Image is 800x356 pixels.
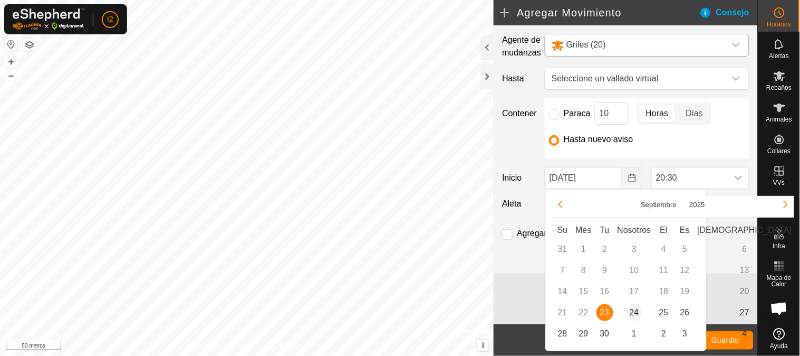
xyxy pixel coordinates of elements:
font: – [8,70,14,81]
td: 5 [674,239,696,260]
font: Agregar otro movimiento programado [517,229,657,238]
button: – [5,69,17,82]
font: I2 [107,15,113,23]
font: Contener [502,109,537,118]
font: 25 [659,308,669,317]
button: Mes anterior [552,196,569,213]
td: 24 [615,302,653,323]
font: Inicio [502,173,522,182]
td: 29 [573,323,594,344]
font: 1 [632,329,637,338]
td: 11 [653,260,674,281]
font: 2 [661,329,666,338]
font: 27 [740,308,749,317]
font: 23 [600,308,610,317]
td: 21 [552,302,573,323]
span: Griles (20) [566,40,606,49]
font: Animales [766,116,792,123]
font: Es [680,226,690,235]
td: 30 [594,323,615,344]
button: Elija mes [637,199,681,211]
font: Hasta nuevo aviso [564,135,633,144]
td: 8 [573,260,594,281]
td: 4 [653,239,674,260]
td: 18 [653,281,674,302]
a: Contáctenos [266,342,301,352]
div: disparador desplegable [728,167,749,189]
button: Restablecer Mapa [5,38,17,51]
button: Mes próximo [777,196,794,213]
td: 14 [552,281,573,302]
font: Horas [646,109,669,118]
td: 1 [615,323,653,344]
font: Rebaños [766,84,792,91]
font: Su [557,226,568,235]
font: 2025 [689,201,705,209]
button: Capas del Mapa [23,39,36,51]
font: El [660,226,668,235]
div: disparador desplegable [726,34,747,56]
font: 30 [600,329,610,338]
td: 25 [653,302,674,323]
span: 20:30 [652,167,728,189]
td: 9 [594,260,615,281]
span: Pajarito 3 B 2 [547,68,726,89]
td: 12 [674,260,696,281]
font: Collares [767,147,791,155]
font: i [482,341,484,350]
td: 2 [653,323,674,344]
font: Paraca [564,109,591,118]
td: 2 [594,239,615,260]
font: Tu [600,226,610,235]
td: 16 [594,281,615,302]
font: VVs [773,179,785,186]
td: 27 [696,302,794,323]
img: Logotipo de Gallagher [13,8,84,30]
span: Griles [547,34,726,56]
font: Consejo [716,8,749,17]
font: Ayuda [770,342,788,350]
font: Hasta [502,74,524,83]
td: 10 [615,260,653,281]
font: Seleccione un vallado virtual [552,74,659,83]
td: 3 [674,323,696,344]
font: Días [686,109,703,118]
font: 3 [682,329,687,338]
td: 22 [573,302,594,323]
td: 7 [552,260,573,281]
td: 17 [615,281,653,302]
font: 28 [558,329,567,338]
div: Elija fecha [545,189,707,351]
font: Septiembre [641,201,677,209]
td: 28 [552,323,573,344]
font: Nosotros [618,226,651,235]
td: 4 [696,323,794,344]
font: Aleta [502,199,521,208]
button: Elija el año [685,199,709,211]
font: 29 [579,329,589,338]
font: 24 [630,308,639,317]
div: Chat abierto [764,293,795,324]
button: + [5,55,17,68]
font: 20:30 [656,173,677,182]
td: 26 [674,302,696,323]
font: 4 [743,329,747,338]
td: 6 [696,239,794,260]
font: 26 [680,308,690,317]
a: Política de Privacidad [192,342,253,352]
td: 15 [573,281,594,302]
font: Contáctenos [266,343,301,351]
font: Política de Privacidad [192,343,253,351]
font: Agente de mudanzas [502,35,541,57]
font: Mes [576,226,592,235]
td: 1 [573,239,594,260]
div: disparador desplegable [726,68,747,89]
font: + [8,56,14,67]
font: [DEMOGRAPHIC_DATA] [698,226,792,235]
td: 3 [615,239,653,260]
td: 20 [696,281,794,302]
td: 19 [674,281,696,302]
td: 23 [594,302,615,323]
button: Elija fecha [622,167,643,189]
td: 13 [696,260,794,281]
